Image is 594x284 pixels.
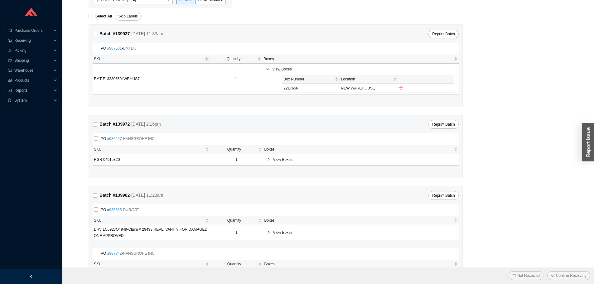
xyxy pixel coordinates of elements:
[123,46,136,51] span: EMTEK
[109,46,122,51] a: 987581
[118,13,138,19] span: Skip Labels
[93,154,210,166] td: HGR 04915820
[109,137,122,141] a: 986257
[432,31,455,37] span: Reprint Batch
[266,67,270,71] span: right
[14,65,52,75] span: Warehouse
[282,75,340,84] th: Box Number sortable
[267,157,270,161] span: right
[29,275,33,278] span: left
[93,55,210,64] th: SKU sortable
[93,64,210,94] td: EMT F13330650LWRHUS7
[263,216,459,225] th: Boxes sortable
[210,55,262,64] th: Quantity sortable
[341,76,392,82] span: Location
[98,136,158,142] span: PO # -
[14,26,52,36] span: Purchase Orders
[93,225,210,240] td: DRV LC6927O4949-Claim # 29493 REPL. VANITY FOR DAMAGED ONE APPROVED
[282,84,340,93] td: 2217656
[93,260,210,269] th: SKU sortable
[267,230,270,234] span: right
[264,146,453,152] span: Boxes
[340,84,398,93] td: NEW WAREHOUSE
[210,64,262,94] td: 1
[7,89,12,92] span: fund
[210,154,263,166] td: 1
[263,64,457,75] div: View Boxes
[264,154,457,165] div: View Boxes
[99,122,130,127] strong: Batch # 139972
[94,146,204,152] span: SKU
[14,95,52,105] span: System
[94,261,204,267] span: SKU
[93,216,210,225] th: SKU sortable
[340,75,398,84] th: Location sortable
[7,79,12,82] span: read
[14,85,52,95] span: Reports
[263,56,453,62] span: Boxes
[432,192,455,199] span: Reprint Batch
[264,261,453,267] span: Boxes
[211,56,256,62] span: Quantity
[428,30,459,38] button: Reprint Batch
[547,271,590,280] button: checkConfirm Receiving
[123,208,139,212] span: DURAVIT
[14,46,52,55] span: Picking
[263,145,459,154] th: Boxes sortable
[98,207,142,213] span: PO # -
[211,146,257,152] span: Quantity
[210,260,263,269] th: Quantity sortable
[210,216,263,225] th: Quantity sortable
[99,31,130,36] strong: Batch # 139937
[210,225,263,240] td: 1
[109,251,122,256] a: 987842
[428,191,459,200] button: Reprint Batch
[130,31,163,36] span: - [DATE] 11:33am
[115,12,142,21] button: Skip Labels
[262,55,459,64] th: Boxes sortable
[211,217,257,224] span: Quantity
[7,29,12,32] span: credit-card
[130,193,163,198] span: - [DATE] 11:23am
[93,145,210,154] th: SKU sortable
[210,145,263,154] th: Quantity sortable
[94,56,204,62] span: SKU
[432,121,455,128] span: Reprint Batch
[273,229,455,236] span: View Boxes
[399,86,403,90] span: delete
[99,193,130,198] strong: Batch # 139982
[14,55,52,65] span: Shipping
[14,36,52,46] span: Receiving
[264,217,453,224] span: Boxes
[272,66,455,72] span: View Boxes
[95,14,112,18] strong: Select All
[428,120,459,129] button: Reprint Batch
[123,137,156,141] span: HANSGROHE INC.
[94,217,204,224] span: SKU
[211,261,257,267] span: Quantity
[109,208,122,212] a: 985835
[283,76,334,82] span: Box Number
[7,99,12,102] span: setting
[123,251,156,256] span: HANSGROHE INC.
[98,45,138,51] span: PO # -
[130,122,161,127] span: - [DATE] 2:16pm
[98,250,158,257] span: PO # -
[263,260,459,269] th: Boxes sortable
[14,75,52,85] span: Products
[264,227,457,238] div: View Boxes
[273,156,455,163] span: View Boxes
